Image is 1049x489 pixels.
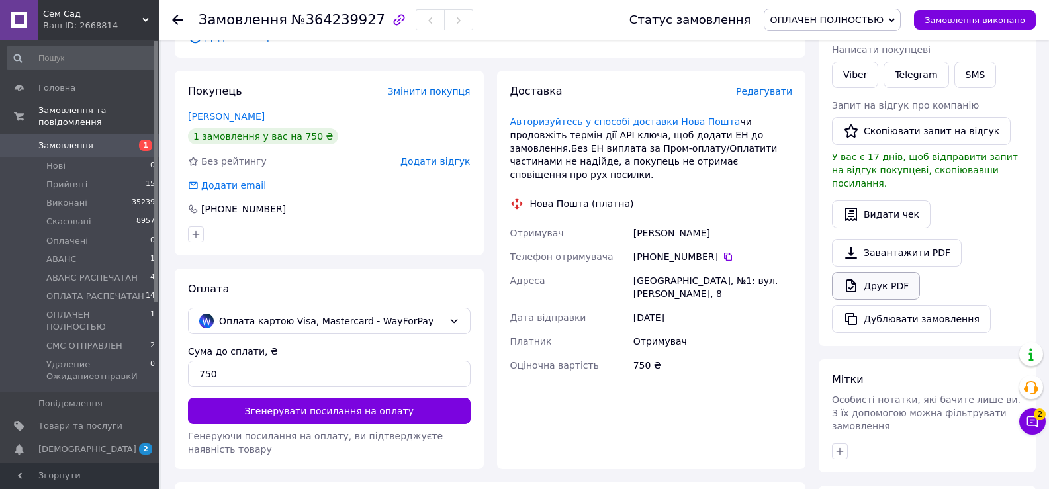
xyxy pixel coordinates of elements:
[510,251,614,262] span: Телефон отримувача
[510,85,563,97] span: Доставка
[150,253,155,265] span: 1
[631,306,795,330] div: [DATE]
[510,228,564,238] span: Отримувач
[400,156,470,167] span: Додати відгук
[139,140,152,151] span: 1
[150,309,155,333] span: 1
[150,160,155,172] span: 0
[46,216,91,228] span: Скасовані
[832,100,979,111] span: Запит на відгук про компанію
[38,443,136,455] span: [DEMOGRAPHIC_DATA]
[914,10,1036,30] button: Замовлення виконано
[188,128,338,144] div: 1 замовлення у вас на 750 ₴
[633,250,792,263] div: [PHONE_NUMBER]
[46,235,88,247] span: Оплачені
[832,239,962,267] a: Завантажити PDF
[188,111,265,122] a: [PERSON_NAME]
[38,420,122,432] span: Товари та послуги
[38,140,93,152] span: Замовлення
[832,152,1018,189] span: У вас є 17 днів, щоб відправити запит на відгук покупцеві, скопіювавши посилання.
[1019,408,1046,435] button: Чат з покупцем2
[172,13,183,26] div: Повернутися назад
[46,179,87,191] span: Прийняті
[770,15,884,25] span: ОПЛАЧЕН ПОЛНОСТЬЮ
[7,46,156,70] input: Пошук
[510,336,552,347] span: Платник
[832,394,1021,431] span: Особисті нотатки, які бачите лише ви. З їх допомогою можна фільтрувати замовлення
[187,179,267,192] div: Додати email
[832,200,931,228] button: Видати чек
[146,179,155,191] span: 15
[46,253,77,265] span: АВАНС
[631,221,795,245] div: [PERSON_NAME]
[832,373,864,386] span: Мітки
[510,275,545,286] span: Адреса
[38,82,75,94] span: Головна
[1034,408,1046,420] span: 2
[629,13,751,26] div: Статус замовлення
[631,353,795,377] div: 750 ₴
[46,290,144,302] span: ОПЛАТА РАСПЕЧАТАН
[736,86,792,97] span: Редагувати
[291,12,385,28] span: №364239927
[188,398,471,424] button: Згенерувати посилання на оплату
[188,431,443,455] span: Генеруючи посилання на оплату, ви підтверджуєте наявність товару
[46,340,122,352] span: СМС ОТПРАВЛЕН
[510,312,586,323] span: Дата відправки
[510,360,599,371] span: Оціночна вартість
[925,15,1025,25] span: Замовлення виконано
[43,20,159,32] div: Ваш ID: 2668814
[188,85,242,97] span: Покупець
[832,272,920,300] a: Друк PDF
[832,62,878,88] a: Viber
[46,309,150,333] span: ОПЛАЧЕН ПОЛНОСТЬЮ
[832,117,1011,145] button: Скопіювати запит на відгук
[139,443,152,455] span: 2
[388,86,471,97] span: Змінити покупця
[150,359,155,382] span: 0
[136,216,155,228] span: 8957
[631,269,795,306] div: [GEOGRAPHIC_DATA], №1: вул. [PERSON_NAME], 8
[46,197,87,209] span: Виконані
[188,283,229,295] span: Оплата
[150,235,155,247] span: 0
[200,179,267,192] div: Додати email
[201,156,267,167] span: Без рейтингу
[832,44,931,55] span: Написати покупцеві
[219,314,443,328] span: Оплата картою Visa, Mastercard - WayForPay
[527,197,637,210] div: Нова Пошта (платна)
[954,62,997,88] button: SMS
[38,105,159,128] span: Замовлення та повідомлення
[150,272,155,284] span: 4
[43,8,142,20] span: Сем Сад
[200,202,287,216] div: [PHONE_NUMBER]
[510,116,741,127] a: Авторизуйтесь у способі доставки Нова Пошта
[38,398,103,410] span: Повідомлення
[146,290,155,302] span: 14
[46,160,66,172] span: Нові
[510,115,793,181] div: чи продовжіть термін дії АРІ ключа, щоб додати ЕН до замовлення.Без ЕН виплата за Пром-оплату/Опл...
[631,330,795,353] div: Отримувач
[188,346,278,357] label: Сума до сплати, ₴
[46,359,150,382] span: Удаление-ОжиданиеотправкИ
[46,272,138,284] span: АВАНС РАСПЕЧАТАН
[150,340,155,352] span: 2
[832,305,991,333] button: Дублювати замовлення
[199,12,287,28] span: Замовлення
[884,62,948,88] a: Telegram
[132,197,155,209] span: 35239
